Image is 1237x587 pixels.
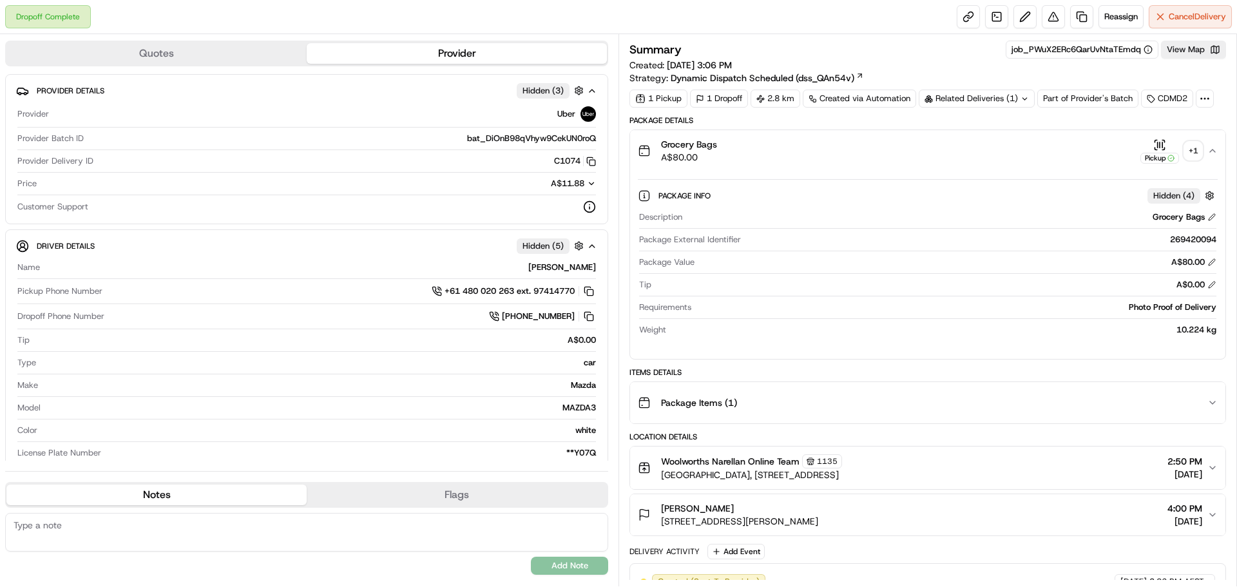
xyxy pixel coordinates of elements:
button: View Map [1161,41,1226,59]
button: Start new chat [219,127,235,142]
span: Reassign [1104,11,1138,23]
a: 💻API Documentation [104,182,212,205]
a: Powered byPylon [91,218,156,228]
span: Provider Batch ID [17,133,84,144]
div: MAZDA3 [46,402,596,414]
div: Grocery Bags [1153,211,1216,223]
span: 4:00 PM [1167,502,1202,515]
span: Description [639,211,682,223]
button: Pickup [1140,139,1179,164]
span: Woolworths Narellan Online Team [661,455,800,468]
span: [STREET_ADDRESS][PERSON_NAME] [661,515,818,528]
button: Provider DetailsHidden (3) [16,80,597,101]
a: Dynamic Dispatch Scheduled (dss_QAn54v) [671,72,864,84]
div: white [43,425,596,436]
img: uber-new-logo.jpeg [580,106,596,122]
div: 269420094 [746,234,1216,245]
div: Items Details [629,367,1226,378]
a: +61 480 020 263 ext. 97414770 [432,284,596,298]
span: +61 480 020 263 ext. 97414770 [445,285,575,297]
button: C1074 [554,155,596,167]
span: [DATE] 3:06 PM [667,59,732,71]
span: [PERSON_NAME] [661,502,734,515]
span: Hidden ( 4 ) [1153,190,1194,202]
img: Nash [13,13,39,39]
span: Uber [557,108,575,120]
button: Add Event [707,544,765,559]
div: 💻 [109,188,119,198]
button: job_PWuX2ERc6QarUvNtaTEmdq [1012,44,1153,55]
span: Provider Delivery ID [17,155,93,167]
span: Created: [629,59,732,72]
div: Package Details [629,115,1226,126]
div: 📗 [13,188,23,198]
div: 1 Pickup [629,90,687,108]
button: Hidden (3) [517,82,587,99]
span: Hidden ( 5 ) [523,240,564,252]
span: Pylon [128,218,156,228]
span: Dropoff Phone Number [17,311,104,322]
button: Quotes [6,43,307,64]
span: Dynamic Dispatch Scheduled (dss_QAn54v) [671,72,854,84]
div: We're available if you need us! [44,136,163,146]
span: Pickup Phone Number [17,285,102,297]
button: A$11.88 [483,178,596,189]
span: Price [17,178,37,189]
a: 📗Knowledge Base [8,182,104,205]
button: Flags [307,485,607,505]
span: 2:50 PM [1167,455,1202,468]
div: 10.224 kg [671,324,1216,336]
span: API Documentation [122,187,207,200]
span: Requirements [639,302,691,313]
button: Hidden (5) [517,238,587,254]
span: Tip [639,279,651,291]
span: Tip [17,334,30,346]
span: License Plate Number [17,447,101,459]
button: [PERSON_NAME][STREET_ADDRESS][PERSON_NAME]4:00 PM[DATE] [630,494,1225,535]
button: Notes [6,485,307,505]
div: Pickup [1140,153,1179,164]
p: Welcome 👋 [13,52,235,72]
span: Customer Support [17,201,88,213]
span: A$11.88 [551,178,584,189]
button: Pickup+1 [1140,139,1202,164]
span: Driver Details [37,241,95,251]
div: Location Details [629,432,1226,442]
div: Photo Proof of Delivery [696,302,1216,313]
span: A$80.00 [661,151,717,164]
span: Hidden ( 3 ) [523,85,564,97]
span: Weight [639,324,666,336]
h3: Summary [629,44,682,55]
button: Provider [307,43,607,64]
span: [PHONE_NUMBER] [502,311,575,322]
div: Strategy: [629,72,864,84]
span: Package Value [639,256,695,268]
span: [DATE] [1167,468,1202,481]
span: Model [17,402,41,414]
div: 2.8 km [751,90,800,108]
div: 1 Dropoff [690,90,748,108]
div: Delivery Activity [629,546,700,557]
span: Grocery Bags [661,138,717,151]
span: Name [17,262,40,273]
div: Grocery BagsA$80.00Pickup+1 [630,171,1225,359]
span: Provider [17,108,49,120]
div: Start new chat [44,123,211,136]
span: Package Info [658,191,713,201]
span: Cancel Delivery [1169,11,1226,23]
a: Created via Automation [803,90,916,108]
div: car [41,357,596,369]
button: Package Items (1) [630,382,1225,423]
div: Related Deliveries (1) [919,90,1035,108]
button: CancelDelivery [1149,5,1232,28]
button: Driver DetailsHidden (5) [16,235,597,256]
span: Package Items ( 1 ) [661,396,737,409]
span: Make [17,380,38,391]
button: Grocery BagsA$80.00Pickup+1 [630,130,1225,171]
button: Reassign [1098,5,1144,28]
div: A$80.00 [1171,256,1216,268]
span: bat_DiOnB98qVhyw9CekUN0roQ [467,133,596,144]
button: [PHONE_NUMBER] [489,309,596,323]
